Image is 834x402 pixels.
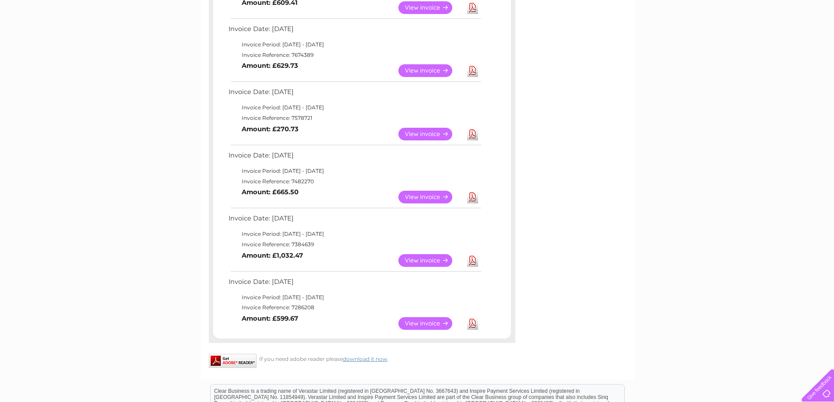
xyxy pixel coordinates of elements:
[467,317,478,330] a: Download
[226,213,482,229] td: Invoice Date: [DATE]
[242,252,303,259] b: Amount: £1,032.47
[226,276,482,292] td: Invoice Date: [DATE]
[226,239,482,250] td: Invoice Reference: 7384639
[242,62,298,70] b: Amount: £629.73
[226,150,482,166] td: Invoice Date: [DATE]
[226,86,482,102] td: Invoice Date: [DATE]
[226,23,482,39] td: Invoice Date: [DATE]
[242,188,299,196] b: Amount: £665.50
[398,128,463,140] a: View
[726,37,753,44] a: Telecoms
[467,191,478,203] a: Download
[467,64,478,77] a: Download
[467,254,478,267] a: Download
[242,125,299,133] b: Amount: £270.73
[398,191,463,203] a: View
[226,292,482,303] td: Invoice Period: [DATE] - [DATE]
[398,254,463,267] a: View
[226,229,482,239] td: Invoice Period: [DATE] - [DATE]
[226,302,482,313] td: Invoice Reference: 7286208
[398,1,463,14] a: View
[226,176,482,187] td: Invoice Reference: 7482270
[343,356,387,362] a: download it now
[467,1,478,14] a: Download
[758,37,771,44] a: Blog
[669,4,729,15] a: 0333 014 3131
[398,317,463,330] a: View
[398,64,463,77] a: View
[226,39,482,50] td: Invoice Period: [DATE] - [DATE]
[226,50,482,60] td: Invoice Reference: 7674389
[211,5,624,42] div: Clear Business is a trading name of Verastar Limited (registered in [GEOGRAPHIC_DATA] No. 3667643...
[226,102,482,113] td: Invoice Period: [DATE] - [DATE]
[209,354,515,362] div: If you need adobe reader please .
[29,23,74,49] img: logo.png
[805,37,826,44] a: Log out
[680,37,697,44] a: Water
[776,37,797,44] a: Contact
[702,37,721,44] a: Energy
[467,128,478,140] a: Download
[226,166,482,176] td: Invoice Period: [DATE] - [DATE]
[226,113,482,123] td: Invoice Reference: 7578721
[242,315,298,322] b: Amount: £599.67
